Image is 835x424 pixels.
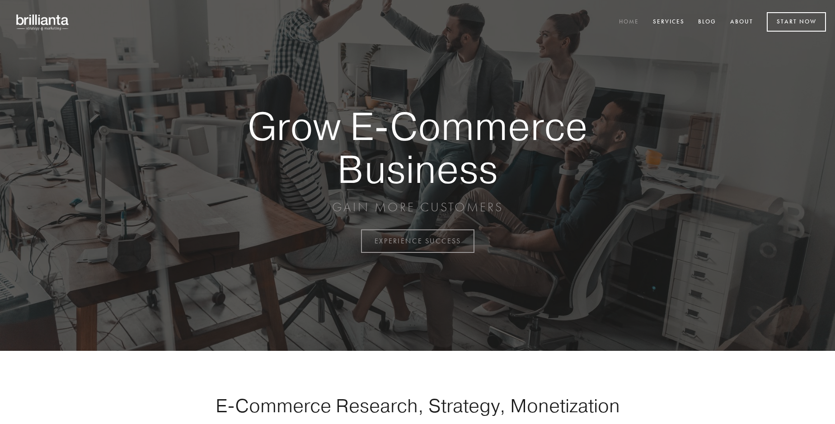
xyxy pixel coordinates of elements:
h1: E-Commerce Research, Strategy, Monetization [187,394,648,417]
img: brillianta - research, strategy, marketing [9,9,77,35]
a: About [724,15,759,30]
a: Start Now [767,12,826,32]
a: Services [647,15,690,30]
a: Home [613,15,645,30]
strong: Grow E-Commerce Business [216,105,619,190]
a: EXPERIENCE SUCCESS [361,229,474,253]
p: GAIN MORE CUSTOMERS [216,199,619,215]
a: Blog [692,15,722,30]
